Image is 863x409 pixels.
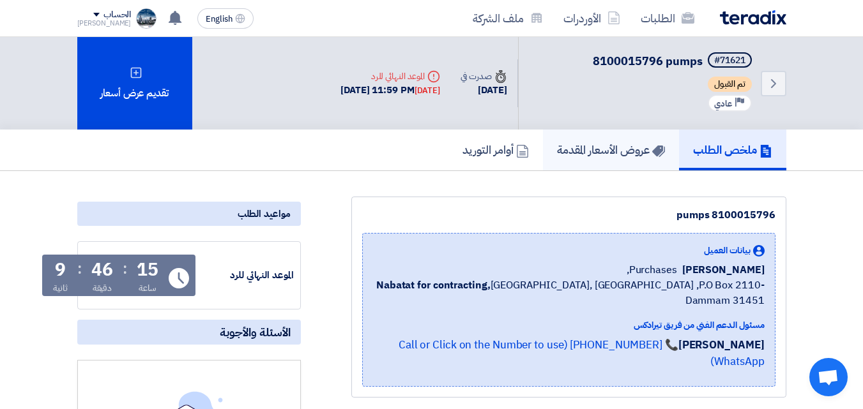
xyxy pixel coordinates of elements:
[340,83,440,98] div: [DATE] 11:59 PM
[91,261,113,279] div: 46
[462,142,529,157] h5: أوامر التوريد
[678,337,765,353] strong: [PERSON_NAME]
[55,261,66,279] div: 9
[461,70,507,83] div: صدرت في
[77,20,132,27] div: [PERSON_NAME]
[220,325,291,339] span: الأسئلة والأجوبة
[415,84,440,97] div: [DATE]
[93,281,112,295] div: دقيقة
[593,52,703,70] span: 8100015796 pumps
[376,278,491,293] b: Nabatat for contracting,
[714,56,745,65] div: #71621
[720,10,786,25] img: Teradix logo
[809,358,848,396] div: Open chat
[77,257,82,280] div: :
[553,3,630,33] a: الأوردرات
[448,130,543,170] a: أوامر التوريد
[373,318,765,332] div: مسئول الدعم الفني من فريق تيرادكس
[123,257,127,280] div: :
[136,8,157,29] img: _____1734956396463.jpg
[340,70,440,83] div: الموعد النهائي للرد
[682,262,765,278] span: [PERSON_NAME]
[543,130,679,170] a: عروض الأسعار المقدمة
[630,3,705,33] a: الطلبات
[206,15,233,24] span: English
[77,202,301,226] div: مواعيد الطلب
[373,278,765,308] span: [GEOGRAPHIC_DATA], [GEOGRAPHIC_DATA] ,P.O Box 2110- Dammam 31451
[704,244,751,257] span: بيانات العميل
[198,268,294,283] div: الموعد النهائي للرد
[53,281,68,295] div: ثانية
[137,261,158,279] div: 15
[593,52,754,70] h5: 8100015796 pumps
[462,3,553,33] a: ملف الشركة
[627,262,677,278] span: Purchases,
[679,130,786,170] a: ملخص الطلب
[557,142,665,157] h5: عروض الأسعار المقدمة
[197,8,254,29] button: English
[139,281,157,295] div: ساعة
[399,337,765,369] a: 📞 [PHONE_NUMBER] (Call or Click on the Number to use WhatsApp)
[362,207,775,223] div: 8100015796 pumps
[461,83,507,98] div: [DATE]
[708,77,752,92] span: تم القبول
[77,37,192,130] div: تقديم عرض أسعار
[714,98,732,110] span: عادي
[103,10,131,20] div: الحساب
[693,142,772,157] h5: ملخص الطلب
